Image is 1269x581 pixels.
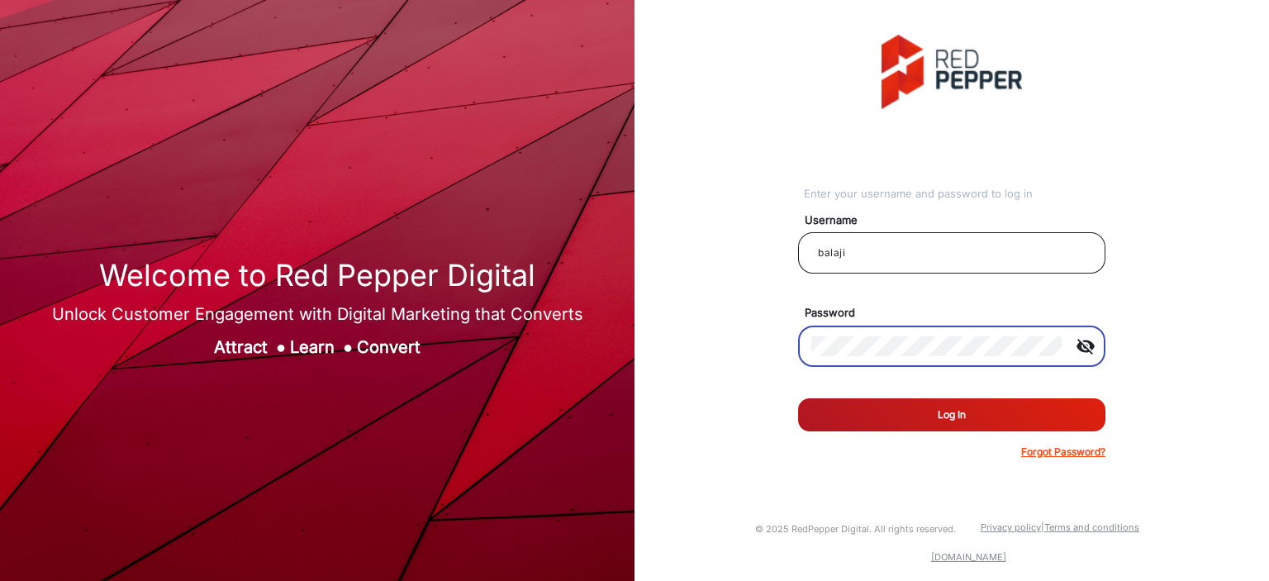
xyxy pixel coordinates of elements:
[1066,336,1105,356] mat-icon: visibility_off
[52,258,583,293] h1: Welcome to Red Pepper Digital
[981,521,1041,533] a: Privacy policy
[343,337,353,357] span: ●
[931,551,1006,563] a: [DOMAIN_NAME]
[52,335,583,360] div: Attract Learn Convert
[276,337,286,357] span: ●
[755,523,956,535] small: © 2025 RedPepper Digital. All rights reserved.
[1041,521,1044,533] a: |
[52,302,583,326] div: Unlock Customer Engagement with Digital Marketing that Converts
[798,398,1105,431] button: Log In
[792,305,1124,321] mat-label: Password
[792,212,1124,229] mat-label: Username
[1044,521,1139,533] a: Terms and conditions
[811,243,1092,263] input: Your username
[882,35,1022,109] img: vmg-logo
[1021,445,1105,460] p: Forgot Password?
[804,186,1105,202] div: Enter your username and password to log in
